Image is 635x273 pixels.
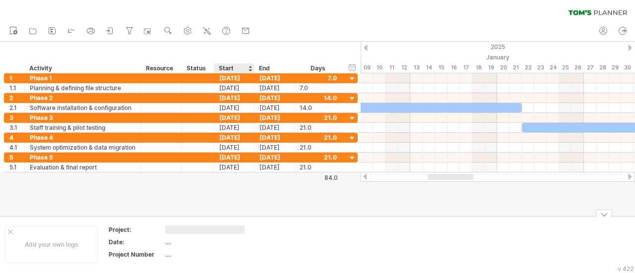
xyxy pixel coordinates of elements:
div: Days [294,63,341,73]
div: Date: [109,238,163,246]
div: 3.1 [9,123,24,132]
div: Monday, 13 January 2025 [410,62,423,73]
div: Phase 2 [30,93,136,103]
div: Tuesday, 14 January 2025 [423,62,435,73]
div: Resource [146,63,176,73]
div: [DATE] [214,153,254,162]
div: hide legend [596,210,612,217]
div: Friday, 10 January 2025 [373,62,385,73]
div: [DATE] [214,133,254,142]
div: 21.0 [300,143,337,152]
div: Add your own logo [5,226,98,263]
div: 5 [9,153,24,162]
div: 84.0 [295,174,338,181]
div: Sunday, 12 January 2025 [398,62,410,73]
div: Monday, 27 January 2025 [584,62,596,73]
div: End [259,63,289,73]
div: Phase 4 [30,133,136,142]
div: Project: [109,225,163,234]
div: Evaluation & final report [30,163,136,172]
div: 2.1 [9,103,24,112]
div: Start [219,63,249,73]
div: Sunday, 19 January 2025 [485,62,497,73]
div: 4 [9,133,24,142]
div: Activity [29,63,135,73]
div: Wednesday, 22 January 2025 [522,62,534,73]
div: [DATE] [214,103,254,112]
div: [DATE] [214,123,254,132]
div: Monday, 20 January 2025 [497,62,509,73]
div: Saturday, 11 January 2025 [385,62,398,73]
div: Status [187,63,208,73]
div: [DATE] [214,163,254,172]
div: [DATE] [254,113,295,122]
div: [DATE] [254,153,295,162]
div: [DATE] [214,113,254,122]
div: Friday, 24 January 2025 [547,62,559,73]
div: v 422 [618,265,634,273]
div: [DATE] [214,73,254,83]
div: Saturday, 18 January 2025 [472,62,485,73]
div: Phase 1 [30,73,136,83]
div: 2 [9,93,24,103]
div: Friday, 17 January 2025 [460,62,472,73]
div: 4.1 [9,143,24,152]
div: [DATE] [254,163,295,172]
div: 14.0 [300,103,337,112]
div: Wednesday, 15 January 2025 [435,62,447,73]
div: Software installation & configuration [30,103,136,112]
div: 5.1 [9,163,24,172]
div: 1.1 [9,83,24,93]
div: Project Number [109,250,163,259]
div: 1 [9,73,24,83]
div: [DATE] [214,93,254,103]
div: [DATE] [214,83,254,93]
div: [DATE] [254,73,295,83]
div: 21.0 [300,163,337,172]
div: Thursday, 16 January 2025 [447,62,460,73]
div: 21.0 [300,123,337,132]
div: [DATE] [254,83,295,93]
div: Saturday, 25 January 2025 [559,62,571,73]
div: Thursday, 9 January 2025 [361,62,373,73]
div: 7.0 [300,83,337,93]
div: [DATE] [254,123,295,132]
div: Planning & defining file structure [30,83,136,93]
div: Tuesday, 21 January 2025 [509,62,522,73]
div: Phase 5 [30,153,136,162]
div: Thursday, 30 January 2025 [621,62,634,73]
div: Thursday, 23 January 2025 [534,62,547,73]
div: Sunday, 26 January 2025 [571,62,584,73]
div: .... [165,238,249,246]
div: Wednesday, 29 January 2025 [609,62,621,73]
div: System optimization & data migration [30,143,136,152]
div: [DATE] [254,93,295,103]
div: [DATE] [254,103,295,112]
div: [DATE] [254,143,295,152]
div: Phase 3 [30,113,136,122]
div: [DATE] [254,133,295,142]
div: 3 [9,113,24,122]
div: Tuesday, 28 January 2025 [596,62,609,73]
div: Staff training & pilot testing [30,123,136,132]
div: [DATE] [214,143,254,152]
div: .... [165,250,249,259]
